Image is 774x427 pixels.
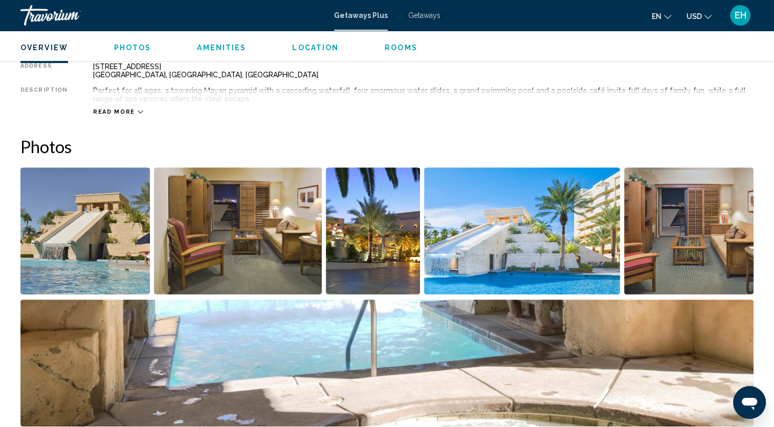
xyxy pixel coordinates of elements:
[20,87,68,103] div: Description
[735,10,746,20] span: EH
[326,167,419,295] button: Open full-screen image slider
[424,167,620,295] button: Open full-screen image slider
[93,87,754,103] div: Perfect for all ages, a towering Mayan pyramid with a cascading waterfall, four enormous water sl...
[20,167,150,295] button: Open full-screen image slider
[93,62,754,79] div: [STREET_ADDRESS] [GEOGRAPHIC_DATA], [GEOGRAPHIC_DATA], [GEOGRAPHIC_DATA]
[20,62,68,79] div: Address
[292,43,339,52] button: Location
[20,299,754,427] button: Open full-screen image slider
[114,43,151,52] button: Photos
[733,386,766,419] iframe: Button to launch messaging window
[385,43,417,52] button: Rooms
[687,12,702,20] span: USD
[687,9,712,24] button: Change currency
[20,43,68,52] button: Overview
[154,167,322,295] button: Open full-screen image slider
[652,12,661,20] span: en
[20,136,754,157] h2: Photos
[408,11,440,19] a: Getaways
[197,43,246,52] button: Amenities
[93,109,135,115] span: Read more
[652,9,671,24] button: Change language
[727,5,754,26] button: User Menu
[20,5,324,26] a: Travorium
[334,11,388,19] a: Getaways Plus
[93,108,143,116] button: Read more
[624,167,754,295] button: Open full-screen image slider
